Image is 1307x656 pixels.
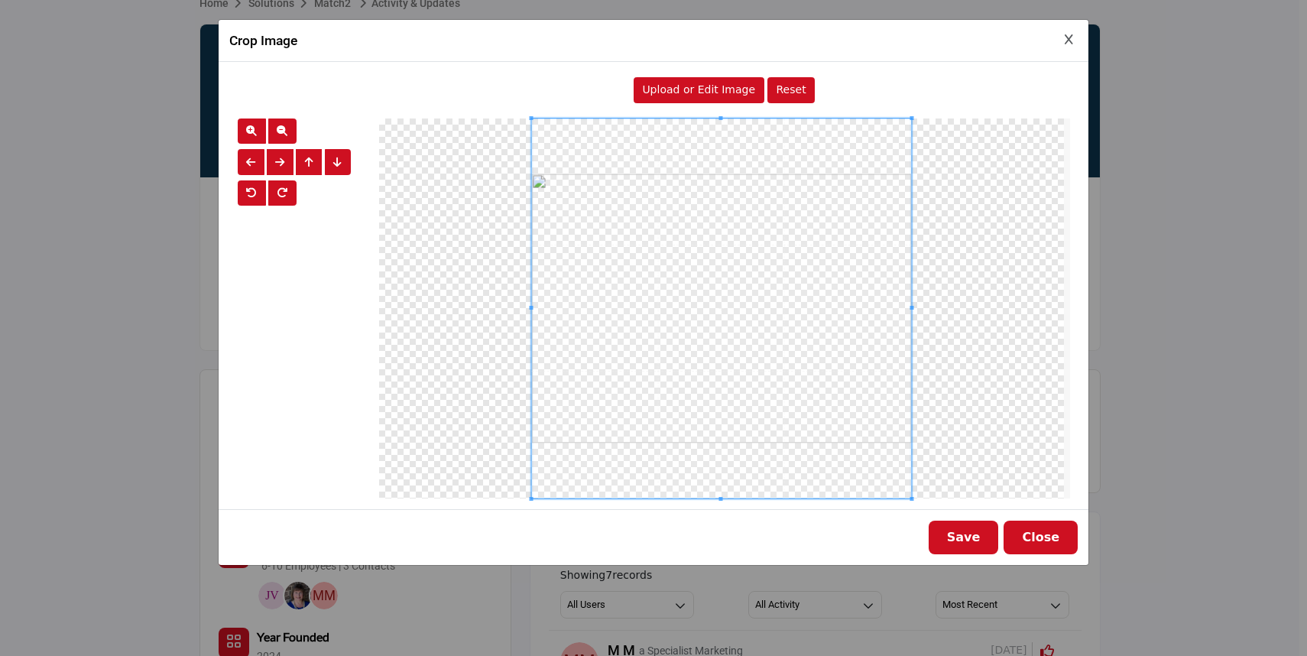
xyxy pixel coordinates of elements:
[929,521,999,554] button: Save
[1060,31,1078,49] button: Close Image Upload Modal
[642,83,755,96] span: Upload or Edit Image
[777,83,806,96] span: Reset
[1004,521,1078,554] button: Close Image Upload Modal
[767,77,815,103] button: Reset
[229,31,297,50] h5: Crop Image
